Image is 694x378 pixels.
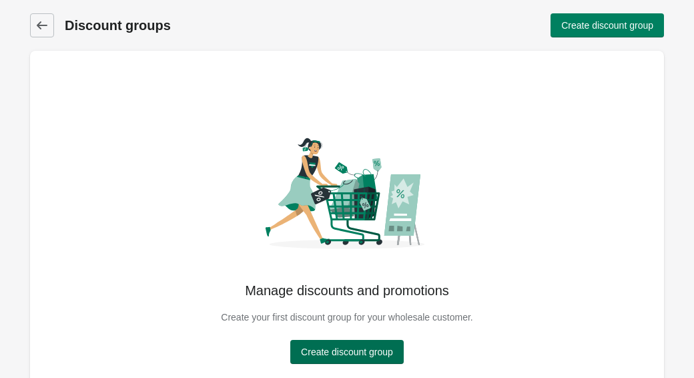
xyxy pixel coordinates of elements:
button: Create discount group [290,340,404,364]
p: Manage discounts and promotions [221,281,472,300]
p: Create your first discount group for your wholesale customer. [221,311,472,324]
span: Create discount group [561,20,653,31]
button: Create discount group [551,13,664,37]
span: Create discount group [301,347,393,357]
h1: Discount groups [65,16,350,35]
a: Discount groups [30,13,54,37]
